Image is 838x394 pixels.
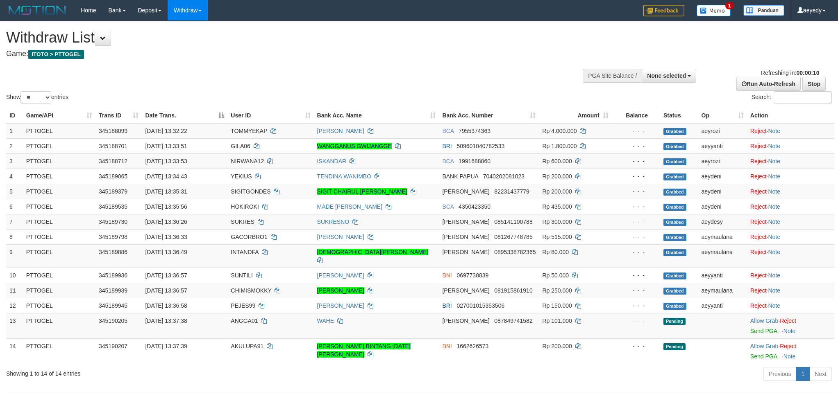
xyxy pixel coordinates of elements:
div: PGA Site Balance / [583,69,642,83]
div: - - - [615,218,657,226]
span: Grabbed [663,249,686,256]
span: 345189379 [99,188,127,195]
div: - - - [615,317,657,325]
td: · [747,298,834,313]
a: Reject [750,234,767,240]
td: · [747,169,834,184]
a: Reject [780,343,796,349]
span: Rp 250.000 [542,287,572,294]
span: [DATE] 13:37:39 [145,343,187,349]
span: [DATE] 13:35:56 [145,203,187,210]
label: Search: [752,91,832,104]
td: · [747,214,834,229]
td: PTTOGEL [23,268,95,283]
span: Grabbed [663,303,686,310]
th: Status [660,108,698,123]
th: Op: activate to sort column ascending [698,108,747,123]
div: - - - [615,248,657,256]
span: 345189798 [99,234,127,240]
span: Rp 80.000 [542,249,569,255]
td: 1 [6,123,23,139]
span: AKULUPA91 [231,343,263,349]
a: Note [768,249,780,255]
span: INTANDFA [231,249,258,255]
span: Copy 081267748785 to clipboard [494,234,532,240]
td: aeydeni [698,184,747,199]
span: Copy 1662626573 to clipboard [456,343,488,349]
span: [DATE] 13:35:31 [145,188,187,195]
span: Grabbed [663,128,686,135]
span: 345189065 [99,173,127,180]
input: Search: [774,91,832,104]
td: PTTOGEL [23,123,95,139]
span: Pending [663,318,686,325]
strong: 00:00:10 [796,70,819,76]
td: · [747,283,834,298]
span: Rp 300.000 [542,218,572,225]
td: aeyyanti [698,298,747,313]
a: Note [768,203,780,210]
span: [DATE] 13:36:57 [145,287,187,294]
span: SIGITGONDES [231,188,270,195]
a: [PERSON_NAME] [317,128,364,134]
a: Reject [750,249,767,255]
a: [DEMOGRAPHIC_DATA][PERSON_NAME] [317,249,429,255]
td: 7 [6,214,23,229]
a: Note [768,143,780,149]
a: Reject [750,188,767,195]
span: Rp 200.000 [542,173,572,180]
img: Feedback.jpg [643,5,684,16]
span: · [750,343,780,349]
a: Send PGA [750,328,777,334]
td: · [747,184,834,199]
img: Button%20Memo.svg [697,5,731,16]
span: [DATE] 13:36:58 [145,302,187,309]
a: Send PGA [750,353,777,360]
span: CHIMISMOKKY [231,287,271,294]
a: Reject [750,218,767,225]
span: Copy 82231437779 to clipboard [494,188,529,195]
span: 345189945 [99,302,127,309]
td: · [747,199,834,214]
a: Note [768,128,780,134]
td: aeyyanti [698,268,747,283]
th: Amount: activate to sort column ascending [539,108,611,123]
th: Game/API: activate to sort column ascending [23,108,95,123]
span: Grabbed [663,189,686,196]
td: PTTOGEL [23,298,95,313]
span: 345189730 [99,218,127,225]
span: HOKIROKI [231,203,259,210]
span: [DATE] 13:33:53 [145,158,187,164]
td: aeyrozi [698,123,747,139]
td: PTTOGEL [23,229,95,244]
td: 2 [6,138,23,153]
td: 9 [6,244,23,268]
span: Rp 50.000 [542,272,569,279]
span: Copy 7040202081023 to clipboard [483,173,525,180]
a: Reject [750,128,767,134]
span: BCA [442,203,454,210]
span: Rp 515.000 [542,234,572,240]
td: · [747,153,834,169]
td: · [747,229,834,244]
span: 345189886 [99,249,127,255]
a: [PERSON_NAME] [317,234,364,240]
th: Date Trans.: activate to sort column descending [142,108,227,123]
span: 1 [725,2,734,9]
div: - - - [615,172,657,180]
td: PTTOGEL [23,153,95,169]
td: PTTOGEL [23,338,95,364]
td: 11 [6,283,23,298]
span: Copy 0895338782365 to clipboard [494,249,536,255]
a: Reject [750,173,767,180]
span: TOMMYEKAP [231,128,267,134]
span: 345189939 [99,287,127,294]
span: [DATE] 13:32:22 [145,128,187,134]
td: 4 [6,169,23,184]
a: Reject [750,158,767,164]
td: aeyrozi [698,153,747,169]
td: 13 [6,313,23,338]
div: - - - [615,342,657,350]
a: Stop [802,77,826,91]
th: User ID: activate to sort column ascending [227,108,313,123]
